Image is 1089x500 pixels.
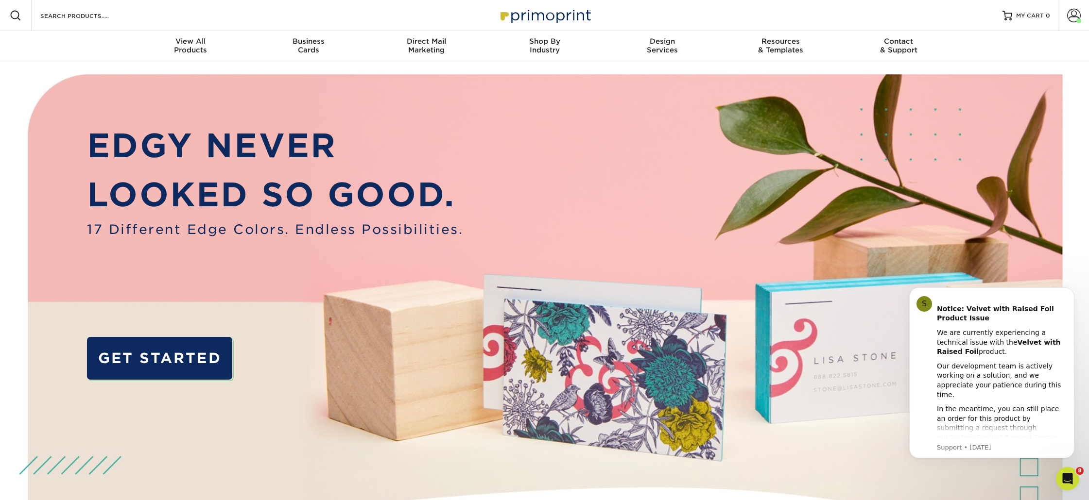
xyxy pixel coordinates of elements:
[87,121,463,170] p: EDGY NEVER
[1046,12,1050,19] span: 0
[1076,467,1084,475] span: 8
[604,37,722,54] div: Services
[485,31,604,62] a: Shop ByIndustry
[249,37,367,54] div: Cards
[249,31,367,62] a: BusinessCards
[132,31,250,62] a: View AllProducts
[722,37,840,46] span: Resources
[367,37,485,46] span: Direct Mail
[249,37,367,46] span: Business
[1016,12,1044,20] span: MY CART
[87,170,463,219] p: LOOKED SO GOOD.
[722,37,840,54] div: & Templates
[840,37,958,54] div: & Support
[496,5,593,26] img: Primoprint
[132,37,250,46] span: View All
[132,37,250,54] div: Products
[367,37,485,54] div: Marketing
[604,31,722,62] a: DesignServices
[840,31,958,62] a: Contact& Support
[367,31,485,62] a: Direct MailMarketing
[840,37,958,46] span: Contact
[485,37,604,54] div: Industry
[2,470,83,497] iframe: Google Customer Reviews
[722,31,840,62] a: Resources& Templates
[39,10,134,21] input: SEARCH PRODUCTS.....
[87,337,232,380] a: GET STARTED
[485,37,604,46] span: Shop By
[604,37,722,46] span: Design
[895,273,1089,474] iframe: Intercom notifications message
[1056,467,1079,490] iframe: Intercom live chat
[87,219,463,239] span: 17 Different Edge Colors. Endless Possibilities.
